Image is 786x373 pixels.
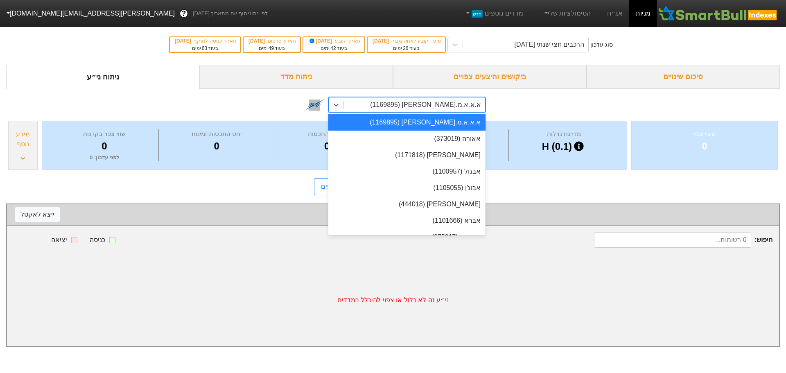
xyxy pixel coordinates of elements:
div: בעוד ימים [174,45,236,52]
div: כניסה [90,235,105,245]
span: לפי נתוני סוף יום מתאריך [DATE] [193,9,268,18]
div: אבגול (1100957) [328,163,486,180]
div: בעוד ימים [372,45,440,52]
div: תאריך פרסום : [248,37,296,45]
div: שינוי צפוי לפי מדד [15,208,771,221]
span: 63 [202,45,207,51]
a: הסימולציות שלי [540,5,594,22]
span: [DATE] [175,38,192,44]
div: ניתוח ני״ע [6,65,200,89]
div: סוג עדכון [590,41,613,49]
div: יחס התכסות-זמינות [161,129,273,139]
div: א.א.א.מ.[PERSON_NAME] (1169895) [328,114,486,131]
span: חיפוש : [594,232,772,248]
div: 0 [161,139,273,154]
span: חדש [472,10,483,18]
span: 49 [269,45,274,51]
div: שווי צפוי בקרנות [52,129,156,139]
img: SmartBull [657,5,779,22]
div: שינוי צפוי [642,129,767,139]
div: [PERSON_NAME] (1171818) [328,147,486,163]
div: הרכבים חצי שנתי [DATE] [514,40,584,50]
div: 0 [52,139,156,154]
div: אאורה (373019) [328,131,486,147]
div: יציאה [51,235,67,245]
div: 0 [642,139,767,154]
div: בעוד ימים [248,45,296,52]
span: ? [181,8,186,19]
a: מדדים נוספיםחדש [461,5,526,22]
div: מדרגת נזילות [511,129,617,139]
div: ני״ע זה לא כלול או צפוי להיכלל במדדים [7,254,779,346]
div: 0.0 [277,139,385,154]
a: תנאי כניסה למדדים נוספים [314,178,402,195]
div: [PERSON_NAME] (444018) [328,196,486,212]
div: תאריך כניסה לתוקף : [174,37,236,45]
div: ניתוח מדד [200,65,393,89]
div: H (0.1) [511,139,617,154]
div: מספר ימי התכסות [277,129,385,139]
input: 0 רשומות... [594,232,751,248]
div: אברבוך (675017) [328,229,486,245]
div: אבוג'ן (1105055) [328,180,486,196]
div: סיכום שינויים [587,65,780,89]
span: [DATE] [373,38,390,44]
div: מועד קובע לאחוז ציבור : [372,37,440,45]
span: [DATE] [308,38,334,44]
img: tase link [304,94,325,115]
span: 26 [403,45,408,51]
button: ייצא לאקסל [15,207,60,222]
div: תאריך קובע : [307,37,360,45]
div: מידע נוסף [11,129,35,149]
div: אברא (1101666) [328,212,486,229]
div: ביקושים והיצעים צפויים [393,65,587,89]
div: לפני עדכון : 0 [52,154,156,162]
span: [DATE] [248,38,266,44]
div: א.א.א.מ.[PERSON_NAME] (1169895) [370,100,481,110]
div: בעוד ימים [307,45,360,52]
span: 42 [330,45,336,51]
